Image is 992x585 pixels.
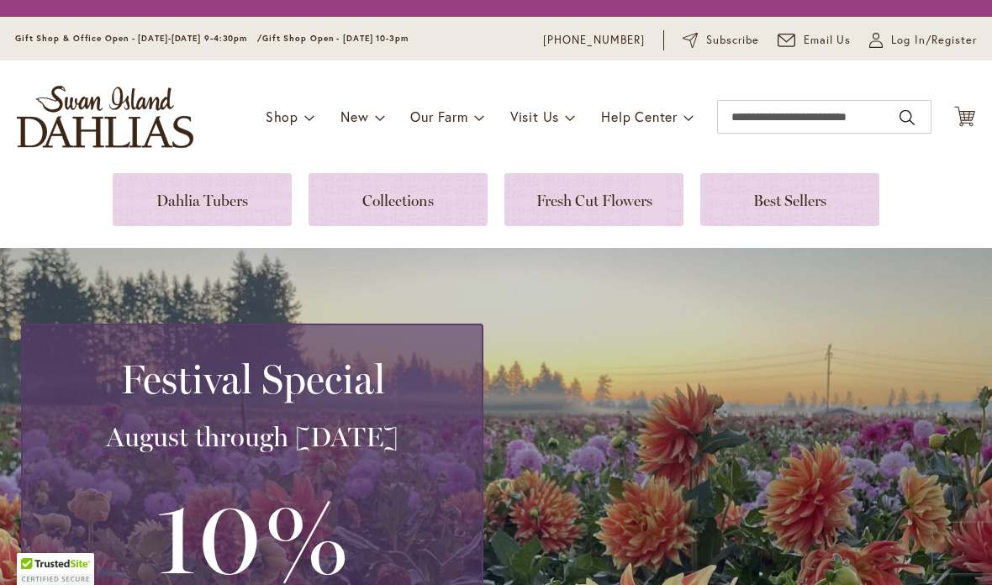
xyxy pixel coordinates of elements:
[510,108,559,125] span: Visit Us
[410,108,467,125] span: Our Farm
[891,32,977,49] span: Log In/Register
[869,32,977,49] a: Log In/Register
[683,32,759,49] a: Subscribe
[706,32,759,49] span: Subscribe
[15,33,262,44] span: Gift Shop & Office Open - [DATE]-[DATE] 9-4:30pm /
[543,32,645,49] a: [PHONE_NUMBER]
[43,356,462,403] h2: Festival Special
[778,32,852,49] a: Email Us
[43,420,462,454] h3: August through [DATE]
[262,33,409,44] span: Gift Shop Open - [DATE] 10-3pm
[804,32,852,49] span: Email Us
[340,108,368,125] span: New
[601,108,678,125] span: Help Center
[900,104,915,131] button: Search
[17,86,193,148] a: store logo
[266,108,298,125] span: Shop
